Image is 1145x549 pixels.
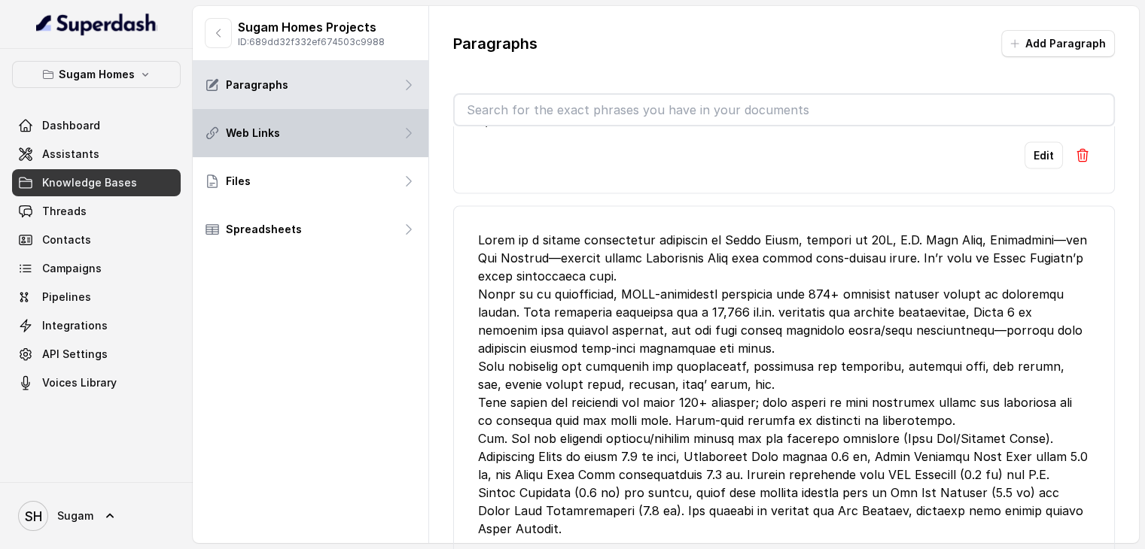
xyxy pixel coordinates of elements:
a: Knowledge Bases [12,169,181,196]
input: Search for the exact phrases you have in your documents [455,95,1113,125]
a: Integrations [12,312,181,339]
img: light.svg [36,12,157,36]
p: Paragraphs [226,77,288,93]
span: Pipelines [42,290,91,305]
span: Sugam [57,508,93,523]
p: Paragraphs [453,33,537,54]
a: Campaigns [12,255,181,282]
a: Sugam [12,495,181,537]
span: Voices Library [42,375,117,390]
a: Threads [12,198,181,225]
span: Contacts [42,232,91,247]
p: Sugam Homes Projects [238,18,385,36]
button: Add Paragraph [1001,30,1115,57]
a: Contacts [12,226,181,253]
a: Dashboard [12,112,181,139]
span: Threads [42,204,87,219]
a: Pipelines [12,284,181,311]
img: Delete [1075,148,1090,163]
span: API Settings [42,347,108,362]
button: Edit [1025,142,1063,169]
div: Lorem ip d sitame consectetur adipiscin el Seddo Eiusm, tempori ut 20L, E.D. Magn Aliq, Enimadmin... [478,231,1090,538]
span: Assistants [42,147,99,162]
span: Campaigns [42,261,102,276]
p: ID: 689dd32f332ef674503c9988 [238,36,385,48]
p: Files [226,174,251,189]
button: Sugam Homes [12,61,181,88]
a: Voices Library [12,369,181,396]
a: Assistants [12,141,181,168]
text: SH [25,508,42,524]
p: Web Links [226,126,280,141]
span: Integrations [42,318,108,333]
span: Dashboard [42,118,100,133]
p: Spreadsheets [226,222,302,237]
p: Sugam Homes [59,65,135,83]
span: Knowledge Bases [42,175,137,190]
a: API Settings [12,341,181,368]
